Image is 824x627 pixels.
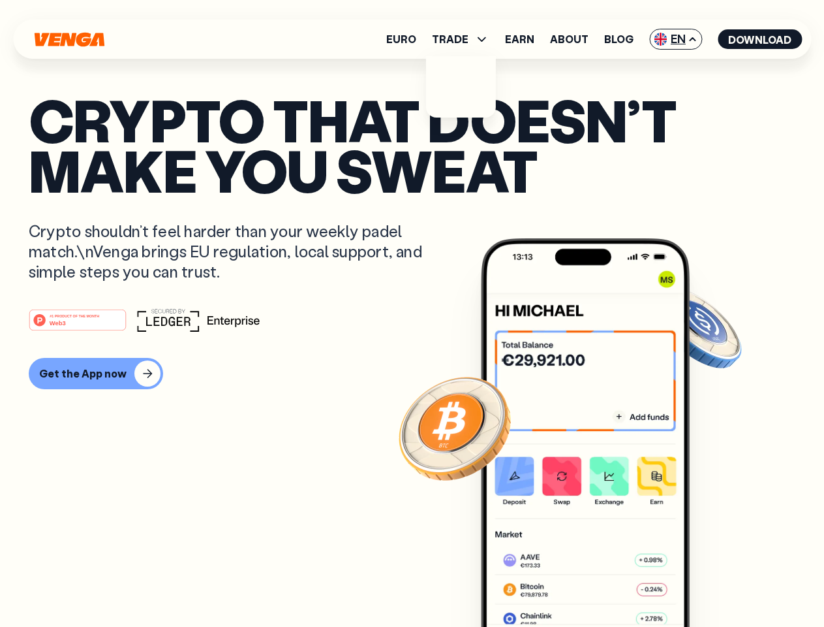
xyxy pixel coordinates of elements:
img: USDC coin [650,281,744,375]
img: flag-uk [654,33,667,46]
tspan: Web3 [50,319,66,326]
img: Bitcoin [396,369,513,487]
span: EN [649,29,702,50]
a: Earn [505,34,534,44]
span: TRADE [432,31,489,47]
a: Get the App now [29,358,795,389]
a: Euro [386,34,416,44]
p: Crypto that doesn’t make you sweat [29,95,795,195]
tspan: #1 PRODUCT OF THE MONTH [50,313,99,317]
div: Get the App now [39,367,127,380]
p: Crypto shouldn’t feel harder than your weekly padel match.\nVenga brings EU regulation, local sup... [29,221,441,282]
button: Get the App now [29,358,163,389]
button: Download [718,29,802,49]
a: About [550,34,588,44]
svg: Home [33,32,106,47]
span: TRADE [432,34,468,44]
a: Blog [604,34,633,44]
a: #1 PRODUCT OF THE MONTHWeb3 [29,317,127,334]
